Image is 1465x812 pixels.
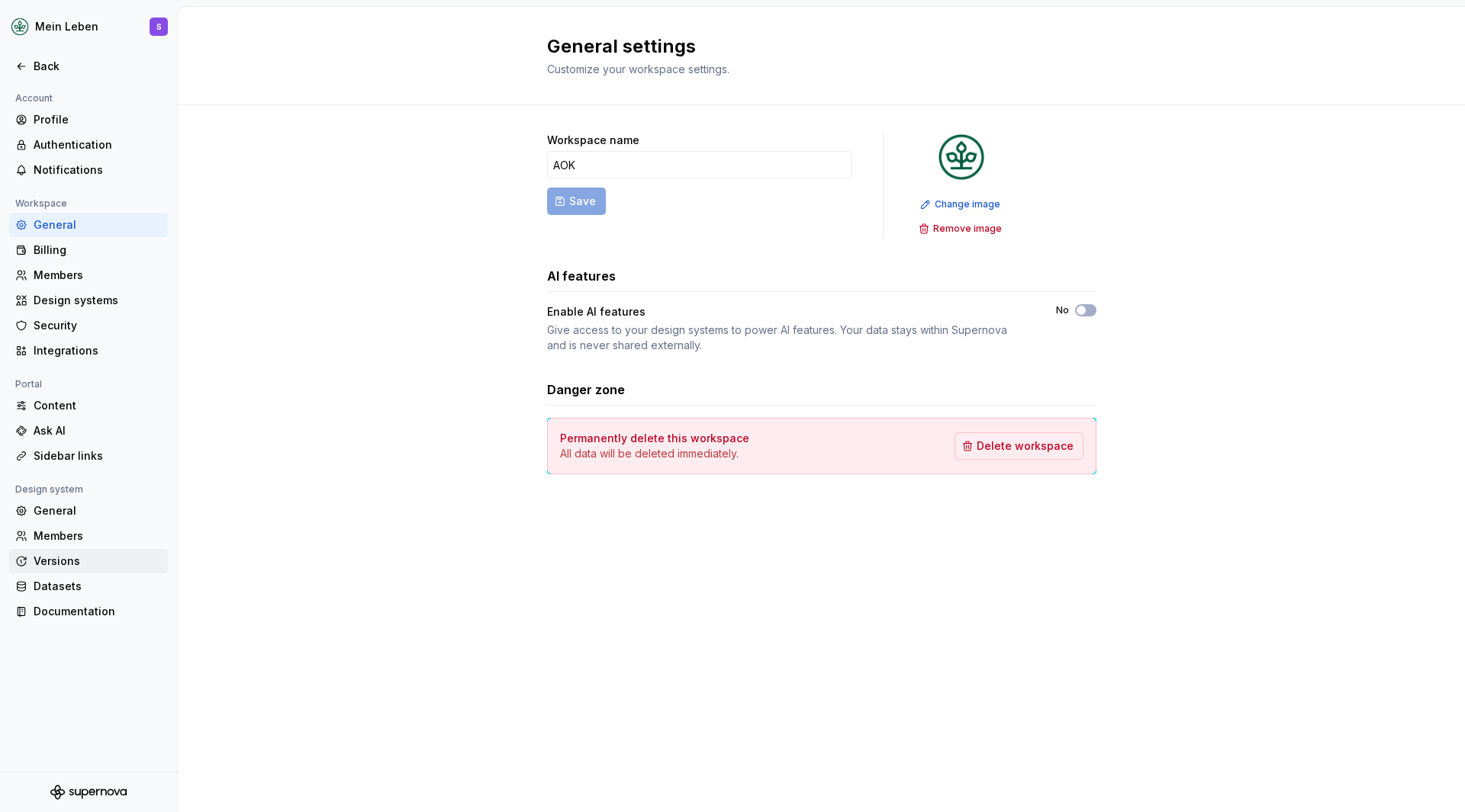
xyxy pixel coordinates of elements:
[34,503,162,518] div: General
[9,313,168,338] a: Security
[9,574,168,599] a: Datasets
[9,524,168,548] a: Members
[35,19,98,34] div: Mein Leben
[9,419,168,443] a: Ask AI
[547,34,1078,59] h2: General settings
[9,549,168,573] a: Versions
[34,554,162,569] div: Versions
[34,162,162,178] div: Notifications
[34,112,162,127] div: Profile
[547,304,1029,319] div: Enable AI features
[9,444,168,468] a: Sidebar links
[9,54,168,79] a: Back
[34,268,162,283] div: Members
[916,194,1007,215] button: Change image
[34,604,162,619] div: Documentation
[9,480,89,499] div: Design system
[9,499,168,523] a: General
[9,375,48,393] div: Portal
[34,398,162,413] div: Content
[50,785,127,800] svg: Supernova Logo
[937,133,986,181] img: df5db9ef-aba0-4771-bf51-9763b7497661.png
[156,21,162,33] div: S
[547,133,639,148] label: Workspace name
[34,343,162,358] div: Integrations
[9,108,168,132] a: Profile
[547,267,616,285] h3: AI features
[547,323,1029,353] div: Give access to your design systems to power AI features. Your data stays within Supernova and is ...
[9,213,168,237] a: General
[34,318,162,333] div: Security
[955,432,1083,460] button: Delete workspace
[914,218,1009,239] button: Remove image
[9,288,168,313] a: Design systems
[933,223,1002,235] span: Remove image
[1056,304,1069,316] label: No
[9,599,168,624] a: Documentation
[34,579,162,594] div: Datasets
[34,448,162,464] div: Sidebar links
[560,446,749,461] p: All data will be deleted immediately.
[3,10,174,43] button: Mein LebenS
[34,293,162,308] div: Design systems
[9,339,168,363] a: Integrations
[34,137,162,152] div: Authentication
[935,198,1000,210] span: Change image
[547,63,729,75] span: Customize your workspace settings.
[9,238,168,262] a: Billing
[34,528,162,544] div: Members
[34,242,162,258] div: Billing
[34,217,162,233] div: General
[9,158,168,182] a: Notifications
[9,133,168,157] a: Authentication
[11,18,29,36] img: df5db9ef-aba0-4771-bf51-9763b7497661.png
[34,59,162,74] div: Back
[9,393,168,418] a: Content
[34,423,162,438] div: Ask AI
[9,263,168,287] a: Members
[9,194,73,213] div: Workspace
[547,380,625,399] h3: Danger zone
[9,89,59,108] div: Account
[977,438,1074,454] span: Delete workspace
[560,431,749,446] h4: Permanently delete this workspace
